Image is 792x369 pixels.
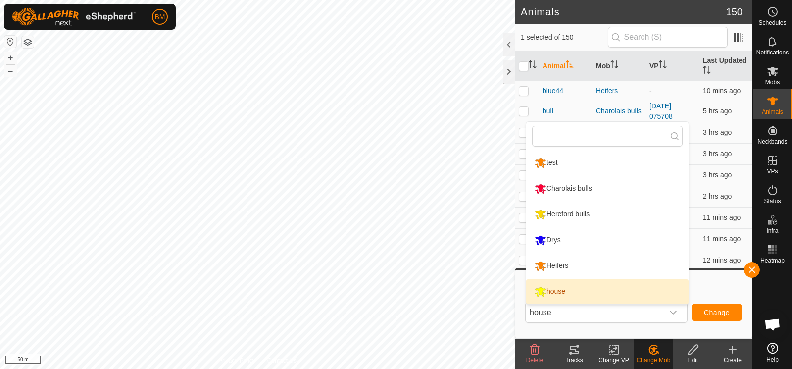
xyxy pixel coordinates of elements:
p-sorticon: Activate to sort [659,62,667,70]
span: 9 Sept 2025, 7:01 pm [703,192,732,200]
button: – [4,65,16,77]
div: test [532,155,560,171]
button: + [4,52,16,64]
th: VP [645,52,699,81]
span: blue44 [543,86,563,96]
div: Hereford bulls [532,206,592,223]
span: Change [704,309,730,316]
div: Change Mob [634,356,673,365]
th: Last Updated [699,52,752,81]
span: 9 Sept 2025, 6:01 pm [703,171,732,179]
ul: Option List [526,151,689,304]
div: Create [713,356,752,365]
span: house [526,303,663,322]
div: Edit [673,356,713,365]
th: Animal [539,52,592,81]
div: house [532,283,568,300]
app-display-virtual-paddock-transition: - [649,87,652,95]
div: Change VP [594,356,634,365]
li: Heifers [526,254,689,278]
span: 9 Sept 2025, 4:01 pm [703,107,732,115]
img: Gallagher Logo [12,8,136,26]
span: Animals [762,109,783,115]
span: Heatmap [760,258,785,264]
span: Mobs [765,79,780,85]
span: Notifications [756,50,789,55]
p-sorticon: Activate to sort [610,62,618,70]
button: Map Layers [22,36,34,48]
p-sorticon: Activate to sort [529,62,537,70]
p-sorticon: Activate to sort [566,62,574,70]
li: Hereford bulls [526,202,689,227]
button: Reset Map [4,36,16,48]
span: 9 Sept 2025, 9:02 pm [703,213,741,221]
span: Schedules [758,20,786,26]
li: Drys [526,228,689,253]
span: bull [543,106,553,116]
div: dropdown trigger [663,303,683,322]
a: Privacy Policy [218,356,255,365]
span: VPs [767,168,778,174]
li: Charolais bulls [526,176,689,201]
span: 150 [726,4,742,19]
input: Search (S) [608,27,728,48]
p-sorticon: Activate to sort [703,67,711,75]
li: house [526,279,689,304]
h2: Animals [521,6,726,18]
div: Heifers [596,86,642,96]
a: [DATE] 075708 [649,102,673,120]
span: Neckbands [757,139,787,145]
div: Heifers [532,258,571,274]
div: Open chat [758,310,788,339]
span: 9 Sept 2025, 9:03 pm [703,87,741,95]
span: 9 Sept 2025, 9:02 pm [703,235,741,243]
span: 1 selected of 150 [521,32,608,43]
div: Tracks [554,356,594,365]
a: Help [753,339,792,367]
div: Charolais bulls [532,180,594,197]
div: Charolais bulls [596,106,642,116]
span: 9 Sept 2025, 6:01 pm [703,128,732,136]
span: 9 Sept 2025, 5:33 pm [703,150,732,158]
th: Mob [592,52,645,81]
span: 9 Sept 2025, 9:01 pm [703,256,741,264]
span: Help [766,357,779,363]
div: Drys [532,232,563,249]
span: BM [155,12,165,22]
li: test [526,151,689,175]
a: Contact Us [267,356,297,365]
span: Status [764,198,781,204]
span: Infra [766,228,778,234]
span: Delete [526,357,544,364]
button: Change [692,304,742,321]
